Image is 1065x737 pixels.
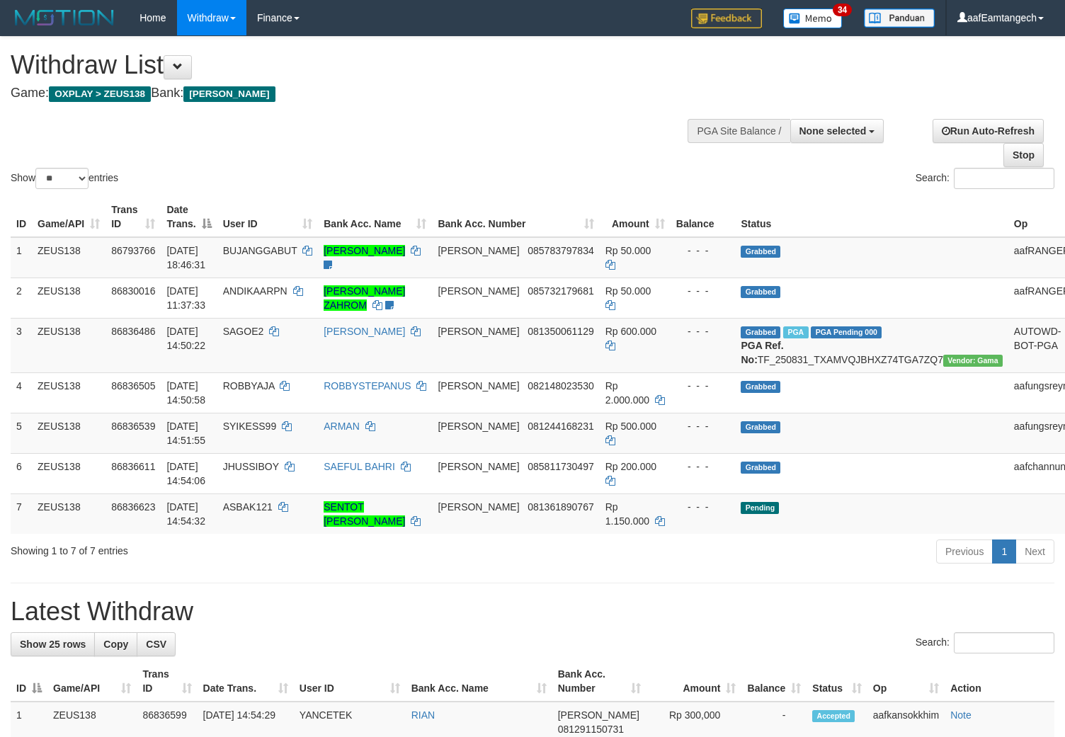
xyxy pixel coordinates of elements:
th: Balance [671,197,736,237]
a: Copy [94,632,137,656]
span: [DATE] 18:46:31 [166,245,205,270]
th: Bank Acc. Name: activate to sort column ascending [318,197,432,237]
span: Copy [103,639,128,650]
th: Game/API: activate to sort column ascending [32,197,106,237]
span: [PERSON_NAME] [438,326,519,337]
span: SYIKESS99 [223,421,277,432]
span: [DATE] 11:37:33 [166,285,205,311]
span: [DATE] 14:51:55 [166,421,205,446]
th: Action [945,661,1054,702]
span: Copy 085732179681 to clipboard [528,285,593,297]
span: Grabbed [741,326,780,338]
span: 86836611 [111,461,155,472]
input: Search: [954,632,1054,653]
a: [PERSON_NAME] [324,245,405,256]
span: Rp 50.000 [605,285,651,297]
th: Status [735,197,1008,237]
span: Rp 1.150.000 [605,501,649,527]
span: Grabbed [741,421,780,433]
span: Copy 081244168231 to clipboard [528,421,593,432]
a: Run Auto-Refresh [933,119,1044,143]
span: Grabbed [741,286,780,298]
th: User ID: activate to sort column ascending [217,197,319,237]
label: Search: [916,168,1054,189]
th: Op: activate to sort column ascending [867,661,945,702]
button: None selected [790,119,884,143]
h1: Latest Withdraw [11,598,1054,626]
span: [DATE] 14:50:22 [166,326,205,351]
span: ROBBYAJA [223,380,275,392]
span: Grabbed [741,246,780,258]
a: Next [1015,539,1054,564]
td: 7 [11,493,32,534]
span: 86836539 [111,421,155,432]
th: Trans ID: activate to sort column ascending [106,197,161,237]
span: 86836505 [111,380,155,392]
span: ASBAK121 [223,501,273,513]
span: Accepted [812,710,855,722]
td: TF_250831_TXAMVQJBHXZ74TGA7ZQ7 [735,318,1008,372]
a: RIAN [411,709,435,721]
th: ID [11,197,32,237]
div: - - - [676,244,730,258]
span: OXPLAY > ZEUS138 [49,86,151,102]
img: Feedback.jpg [691,8,762,28]
span: JHUSSIBOY [223,461,279,472]
span: 86836486 [111,326,155,337]
span: [DATE] 14:54:32 [166,501,205,527]
td: ZEUS138 [32,278,106,318]
td: ZEUS138 [32,413,106,453]
a: CSV [137,632,176,656]
th: User ID: activate to sort column ascending [294,661,406,702]
td: ZEUS138 [32,453,106,493]
span: [PERSON_NAME] [183,86,275,102]
img: Button%20Memo.svg [783,8,843,28]
span: [PERSON_NAME] [438,501,519,513]
span: SAGOE2 [223,326,264,337]
span: Grabbed [741,381,780,393]
a: [PERSON_NAME] [324,326,405,337]
span: [PERSON_NAME] [438,421,519,432]
span: Copy 085783797834 to clipboard [528,245,593,256]
span: Rp 2.000.000 [605,380,649,406]
span: Rp 200.000 [605,461,656,472]
b: PGA Ref. No: [741,340,783,365]
span: Grabbed [741,462,780,474]
span: Rp 50.000 [605,245,651,256]
h4: Game: Bank: [11,86,696,101]
td: ZEUS138 [32,318,106,372]
span: 86830016 [111,285,155,297]
th: Amount: activate to sort column ascending [647,661,742,702]
a: Note [950,709,972,721]
input: Search: [954,168,1054,189]
div: - - - [676,284,730,298]
span: [PERSON_NAME] [558,709,639,721]
select: Showentries [35,168,89,189]
th: ID: activate to sort column descending [11,661,47,702]
th: Game/API: activate to sort column ascending [47,661,137,702]
a: Previous [936,539,993,564]
th: Trans ID: activate to sort column ascending [137,661,197,702]
a: [PERSON_NAME] ZAHROM [324,285,405,311]
div: - - - [676,324,730,338]
span: Marked by aafkaynarin [783,326,808,338]
span: 86836623 [111,501,155,513]
a: 1 [992,539,1016,564]
th: Bank Acc. Name: activate to sort column ascending [406,661,552,702]
h1: Withdraw List [11,51,696,79]
span: 34 [833,4,852,16]
th: Bank Acc. Number: activate to sort column ascending [552,661,647,702]
td: 3 [11,318,32,372]
span: BUJANGGABUT [223,245,297,256]
th: Balance: activate to sort column ascending [741,661,807,702]
span: [DATE] 14:54:06 [166,461,205,486]
span: [PERSON_NAME] [438,285,519,297]
span: 86793766 [111,245,155,256]
td: ZEUS138 [32,237,106,278]
a: SENTOT [PERSON_NAME] [324,501,405,527]
a: Show 25 rows [11,632,95,656]
div: - - - [676,419,730,433]
span: [PERSON_NAME] [438,461,519,472]
td: 4 [11,372,32,413]
img: MOTION_logo.png [11,7,118,28]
